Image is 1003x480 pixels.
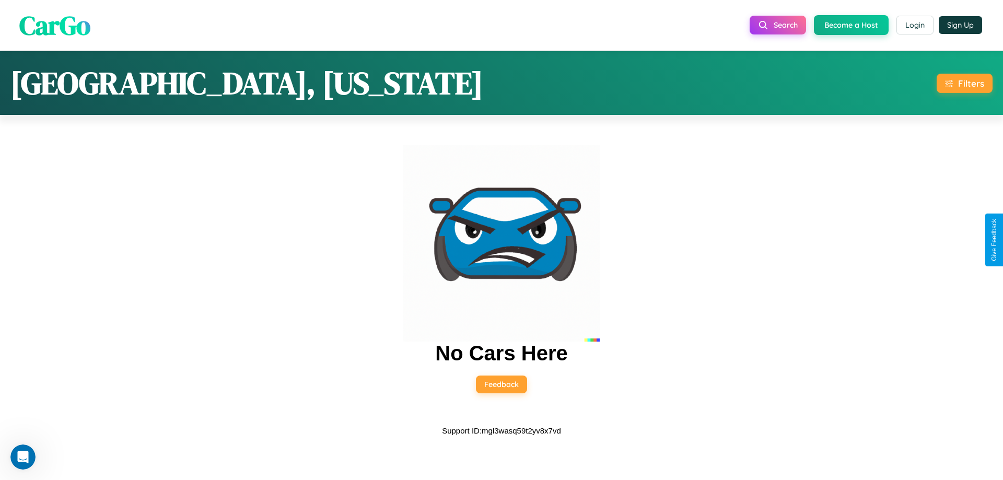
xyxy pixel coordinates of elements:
button: Search [750,16,806,34]
button: Become a Host [814,15,889,35]
div: Give Feedback [990,219,998,261]
iframe: Intercom live chat [10,444,36,470]
span: Search [774,20,798,30]
button: Sign Up [939,16,982,34]
span: CarGo [19,7,90,43]
img: car [403,145,600,342]
button: Filters [937,74,993,93]
p: Support ID: mgl3wasq59t2yv8x7vd [442,424,561,438]
h1: [GEOGRAPHIC_DATA], [US_STATE] [10,62,483,104]
button: Login [896,16,934,34]
div: Filters [958,78,984,89]
button: Feedback [476,376,527,393]
h2: No Cars Here [435,342,567,365]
